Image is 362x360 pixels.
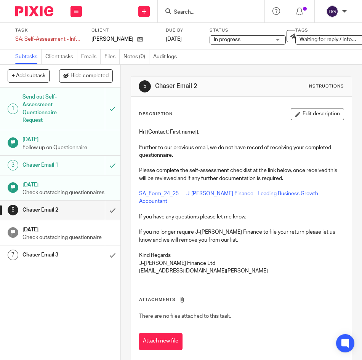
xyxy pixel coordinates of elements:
label: Client [91,27,158,33]
p: Check outstadning questionnaire [22,234,113,241]
label: Task [15,27,82,33]
button: Edit description [291,108,344,120]
h1: Send out Self-Assessment Questionnaire Request [22,91,72,126]
p: Please complete the self-assessment checklist at the link below, once received this will be revie... [139,167,344,182]
h1: [DATE] [22,179,113,189]
div: 3 [8,160,18,170]
p: If you have any questions please let me know. [139,213,344,221]
span: In progress [214,37,240,42]
p: Follow up on Questionnaire [22,144,113,151]
h1: Chaser Email 1 [22,159,72,171]
button: + Add subtask [8,69,50,82]
div: 1 [8,104,18,114]
img: svg%3E [326,5,338,18]
h1: Chaser Email 2 [155,82,258,90]
p: Description [139,111,173,117]
p: Check outstadning questionnaires [22,189,113,196]
div: 7 [8,250,18,260]
a: Notes (0) [123,49,149,64]
a: Emails [81,49,101,64]
span: [DATE] [166,37,182,42]
label: Status [210,27,286,33]
span: Hide completed [70,73,109,79]
p: Kind Regards [139,252,344,259]
p: J-[PERSON_NAME] Finance Ltd [139,260,344,267]
a: Subtasks [15,49,42,64]
p: [EMAIL_ADDRESS][DOMAIN_NAME][PERSON_NAME] [139,267,344,275]
div: 5 [139,80,151,92]
h1: [DATE] [22,134,113,143]
button: Hide completed [59,69,113,82]
a: Audit logs [153,49,181,64]
div: SA: Self-Assessment - Info Gather [15,35,82,43]
div: Instructions [308,83,344,89]
h1: Chaser Email 3 [22,249,72,261]
span: There are no files attached to this task. [139,314,231,319]
h1: [DATE] [22,224,113,234]
input: Search [173,9,242,16]
a: SA_Form_24_25 — J-[PERSON_NAME] Finance - Leading Business Growth Accountant [139,191,319,204]
label: Due by [166,27,200,33]
a: Files [104,49,120,64]
p: [PERSON_NAME] [91,35,133,43]
p: If you no longer require J-[PERSON_NAME] Finance to file your return please let us know and we wi... [139,228,344,244]
p: Further to our previous email, we do not have record of receiving your completed questionnaire. [139,144,344,159]
button: Attach new file [139,333,183,350]
img: Pixie [15,6,53,16]
p: Hi [[Contact: First name]], [139,128,344,136]
h1: Chaser Email 2 [22,204,72,216]
span: Attachments [139,298,176,302]
div: 5 [8,205,18,215]
a: Client tasks [45,49,77,64]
